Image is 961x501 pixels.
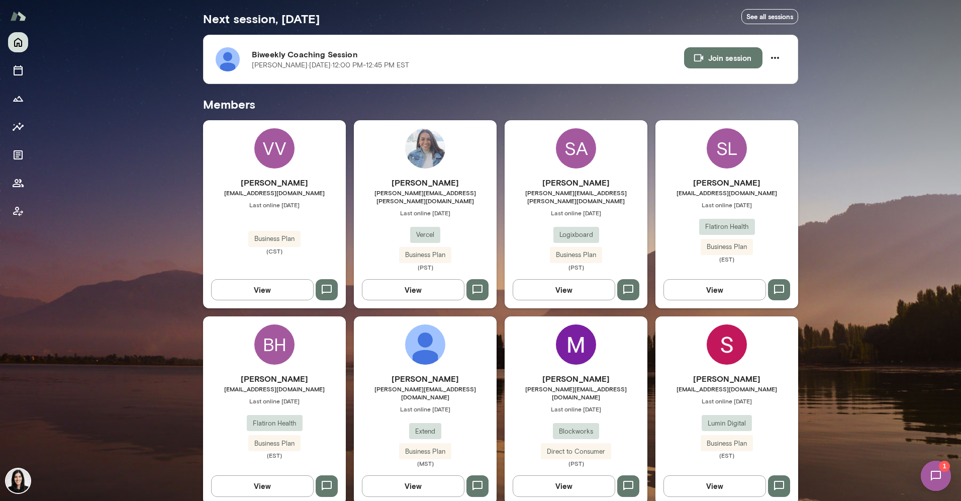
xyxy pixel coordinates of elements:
[655,189,798,197] span: [EMAIL_ADDRESS][DOMAIN_NAME]
[655,385,798,393] span: [EMAIL_ADDRESS][DOMAIN_NAME]
[211,475,314,496] button: View
[505,459,647,467] span: (PST)
[556,128,596,169] div: SA
[6,469,30,493] img: Katrina Bilella
[254,128,295,169] div: VV
[203,189,346,197] span: [EMAIL_ADDRESS][DOMAIN_NAME]
[505,263,647,271] span: (PST)
[541,447,611,457] span: Direct to Consumer
[699,222,755,232] span: Flatiron Health
[8,145,28,165] button: Documents
[663,279,766,300] button: View
[254,324,295,365] div: BH
[655,451,798,459] span: (EST)
[247,419,303,429] span: Flatiron Health
[655,397,798,405] span: Last online [DATE]
[513,279,615,300] button: View
[354,177,497,189] h6: [PERSON_NAME]
[252,60,409,70] p: [PERSON_NAME] · [DATE] · 12:00 PM-12:45 PM EST
[550,250,602,260] span: Business Plan
[553,427,599,437] span: Blockworks
[655,177,798,189] h6: [PERSON_NAME]
[203,11,320,27] h5: Next session, [DATE]
[8,89,28,109] button: Growth Plan
[354,385,497,401] span: [PERSON_NAME][EMAIL_ADDRESS][DOMAIN_NAME]
[405,128,445,169] img: Amanda Tarkenton
[684,47,762,68] button: Join session
[8,117,28,137] button: Insights
[203,201,346,209] span: Last online [DATE]
[553,230,599,240] span: Logixboard
[10,7,26,26] img: Mento
[354,459,497,467] span: (MST)
[354,189,497,205] span: [PERSON_NAME][EMAIL_ADDRESS][PERSON_NAME][DOMAIN_NAME]
[741,9,798,25] a: See all sessions
[505,209,647,217] span: Last online [DATE]
[556,324,596,365] img: Mikaela Kirby
[505,385,647,401] span: [PERSON_NAME][EMAIL_ADDRESS][DOMAIN_NAME]
[362,475,464,496] button: View
[203,385,346,393] span: [EMAIL_ADDRESS][DOMAIN_NAME]
[505,405,647,413] span: Last online [DATE]
[663,475,766,496] button: View
[405,324,445,365] img: Dani Berte
[655,201,798,209] span: Last online [DATE]
[505,189,647,205] span: [PERSON_NAME][EMAIL_ADDRESS][PERSON_NAME][DOMAIN_NAME]
[707,324,747,365] img: Stephanie Celeste
[354,263,497,271] span: (PST)
[203,451,346,459] span: (EST)
[707,128,747,169] div: SL
[701,439,753,449] span: Business Plan
[203,177,346,189] h6: [PERSON_NAME]
[409,427,441,437] span: Extend
[655,255,798,263] span: (EST)
[203,96,798,112] h5: Members
[505,177,647,189] h6: [PERSON_NAME]
[203,397,346,405] span: Last online [DATE]
[248,439,301,449] span: Business Plan
[399,447,451,457] span: Business Plan
[203,373,346,385] h6: [PERSON_NAME]
[8,60,28,80] button: Sessions
[252,48,684,60] h6: Biweekly Coaching Session
[362,279,464,300] button: View
[354,373,497,385] h6: [PERSON_NAME]
[513,475,615,496] button: View
[354,209,497,217] span: Last online [DATE]
[399,250,451,260] span: Business Plan
[505,373,647,385] h6: [PERSON_NAME]
[248,234,301,244] span: Business Plan
[410,230,440,240] span: Vercel
[211,279,314,300] button: View
[701,242,753,252] span: Business Plan
[8,32,28,52] button: Home
[8,201,28,221] button: Client app
[655,373,798,385] h6: [PERSON_NAME]
[702,419,752,429] span: Lumin Digital
[354,405,497,413] span: Last online [DATE]
[8,173,28,193] button: Members
[203,247,346,255] span: (CST)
